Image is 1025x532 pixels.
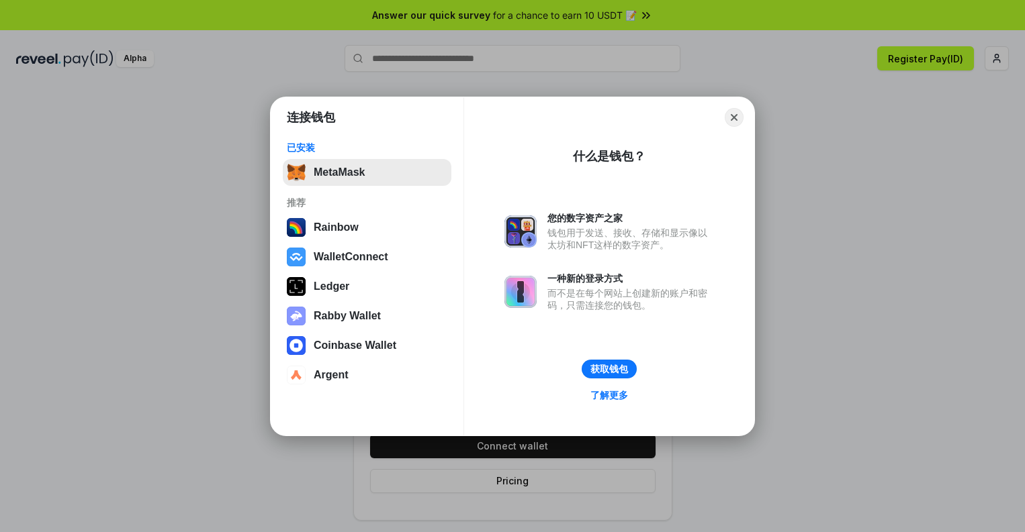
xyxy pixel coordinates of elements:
div: Ledger [314,280,349,292]
h1: 连接钱包 [287,109,335,125]
button: Rainbow [283,214,451,241]
div: Argent [314,369,349,381]
div: WalletConnect [314,251,388,263]
img: svg+xml,%3Csvg%20fill%3D%22none%22%20height%3D%2233%22%20viewBox%3D%220%200%2035%2033%22%20width%... [287,163,306,182]
button: MetaMask [283,159,451,186]
button: 获取钱包 [582,360,637,378]
button: Coinbase Wallet [283,332,451,359]
a: 了解更多 [582,386,636,404]
button: Close [725,108,744,127]
div: Coinbase Wallet [314,339,396,352]
button: WalletConnect [283,244,451,270]
div: 什么是钱包？ [573,148,645,164]
button: Ledger [283,273,451,300]
img: svg+xml,%3Csvg%20width%3D%2228%22%20height%3D%2228%22%20viewBox%3D%220%200%2028%2028%22%20fill%3D... [287,336,306,355]
div: 钱包用于发送、接收、存储和显示像以太坊和NFT这样的数字资产。 [547,227,714,251]
button: Argent [283,362,451,388]
img: svg+xml,%3Csvg%20xmlns%3D%22http%3A%2F%2Fwww.w3.org%2F2000%2Fsvg%22%20width%3D%2228%22%20height%3... [287,277,306,296]
img: svg+xml,%3Csvg%20xmlns%3D%22http%3A%2F%2Fwww.w3.org%2F2000%2Fsvg%22%20fill%3D%22none%22%20viewBox... [287,307,306,325]
div: 而不是在每个网站上创建新的账户和密码，只需连接您的钱包。 [547,287,714,311]
div: 您的数字资产之家 [547,212,714,224]
img: svg+xml,%3Csvg%20width%3D%22120%22%20height%3D%22120%22%20viewBox%3D%220%200%20120%20120%22%20fil... [287,218,306,237]
div: Rainbow [314,221,359,233]
div: Rabby Wallet [314,310,381,322]
img: svg+xml,%3Csvg%20width%3D%2228%22%20height%3D%2228%22%20viewBox%3D%220%200%2028%2028%22%20fill%3D... [287,248,306,266]
div: MetaMask [314,166,365,178]
img: svg+xml,%3Csvg%20width%3D%2228%22%20height%3D%2228%22%20viewBox%3D%220%200%2028%2028%22%20fill%3D... [287,366,306,384]
div: 已安装 [287,142,447,154]
div: 了解更多 [590,389,628,401]
div: 推荐 [287,197,447,209]
img: svg+xml,%3Csvg%20xmlns%3D%22http%3A%2F%2Fwww.w3.org%2F2000%2Fsvg%22%20fill%3D%22none%22%20viewBox... [504,215,537,248]
img: svg+xml,%3Csvg%20xmlns%3D%22http%3A%2F%2Fwww.w3.org%2F2000%2Fsvg%22%20fill%3D%22none%22%20viewBox... [504,276,537,308]
div: 获取钱包 [590,363,628,375]
div: 一种新的登录方式 [547,272,714,284]
button: Rabby Wallet [283,303,451,329]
